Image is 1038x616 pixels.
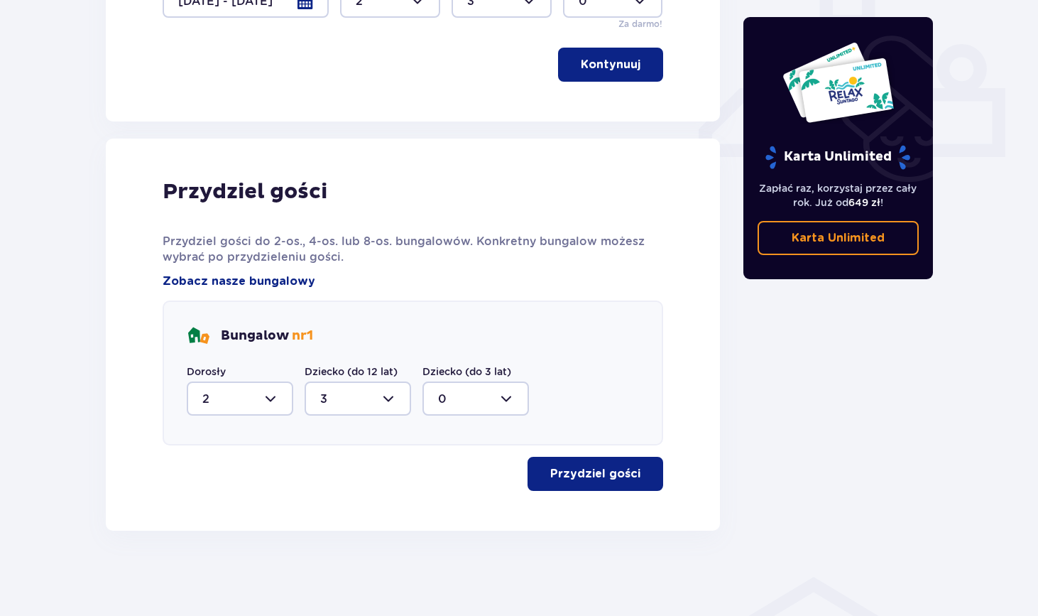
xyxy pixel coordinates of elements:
p: Przydziel gości [163,178,327,205]
label: Dziecko (do 12 lat) [305,364,398,379]
p: Karta Unlimited [764,145,912,170]
button: Przydziel gości [528,457,663,491]
label: Dorosły [187,364,226,379]
p: Za darmo! [618,18,662,31]
p: Przydziel gości [550,466,640,482]
span: 649 zł [848,197,880,208]
a: Karta Unlimited [758,221,919,255]
span: nr 1 [292,328,313,344]
img: Dwie karty całoroczne do Suntago z napisem 'UNLIMITED RELAX', na białym tle z tropikalnymi liśćmi... [782,41,895,124]
button: Kontynuuj [558,48,663,82]
p: Kontynuuj [581,57,640,72]
a: Zobacz nasze bungalowy [163,274,315,289]
p: Karta Unlimited [792,230,885,246]
label: Dziecko (do 3 lat) [422,364,511,379]
p: Bungalow [221,328,313,345]
p: Przydziel gości do 2-os., 4-os. lub 8-os. bungalowów. Konkretny bungalow możesz wybrać po przydzi... [163,234,663,265]
p: Zapłać raz, korzystaj przez cały rok. Już od ! [758,181,919,210]
img: bungalows Icon [187,325,209,347]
